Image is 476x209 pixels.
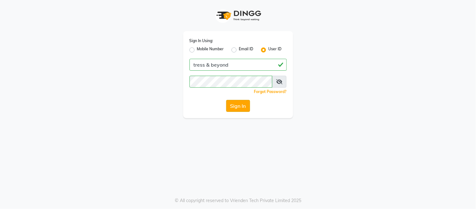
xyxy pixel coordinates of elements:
[213,6,263,25] img: logo1.svg
[269,46,282,54] label: User ID
[190,38,213,44] label: Sign In Using:
[190,59,287,71] input: Username
[254,89,287,94] a: Forgot Password?
[197,46,224,54] label: Mobile Number
[239,46,254,54] label: Email ID
[226,100,250,112] button: Sign In
[190,76,273,88] input: Username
